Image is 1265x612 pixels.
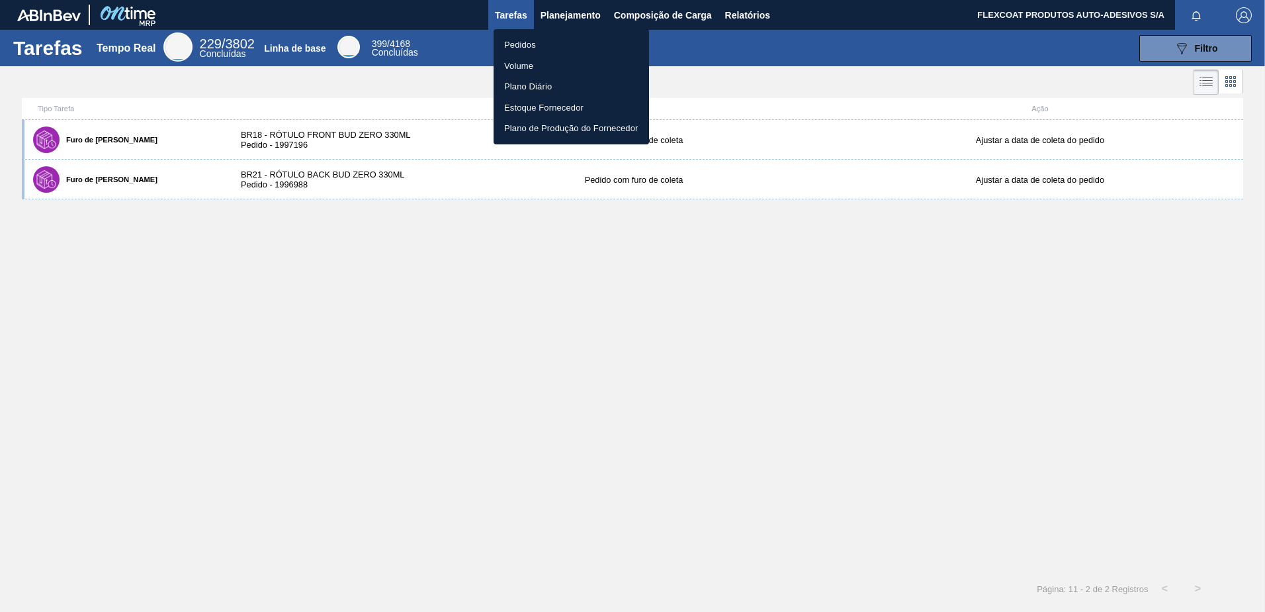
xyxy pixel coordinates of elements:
a: Pedidos [494,34,649,56]
a: Plano de Produção do Fornecedor [494,118,649,139]
a: Estoque Fornecedor [494,97,649,119]
a: Plano Diário [494,76,649,97]
a: Volume [494,56,649,77]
